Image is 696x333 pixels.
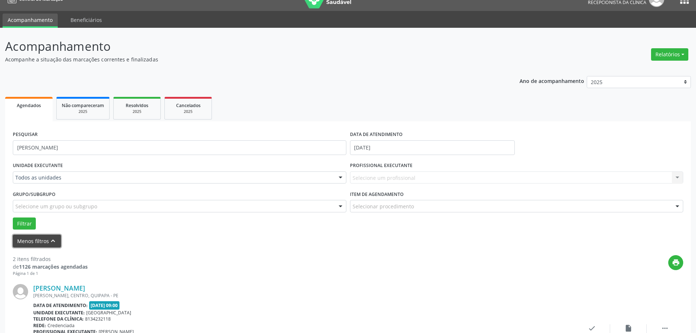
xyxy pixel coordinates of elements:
[15,203,97,210] span: Selecione um grupo ou subgrupo
[13,270,88,277] div: Página 1 de 1
[33,302,88,309] b: Data de atendimento:
[651,48,688,61] button: Relatórios
[49,237,57,245] i: keyboard_arrow_up
[126,102,148,109] span: Resolvidos
[89,301,120,310] span: [DATE] 09:00
[62,102,104,109] span: Não compareceram
[520,76,584,85] p: Ano de acompanhamento
[588,324,596,332] i: check
[672,258,680,266] i: print
[65,14,107,26] a: Beneficiários
[13,263,88,270] div: de
[86,310,131,316] span: [GEOGRAPHIC_DATA]
[13,255,88,263] div: 2 itens filtrados
[19,263,88,270] strong: 1126 marcações agendadas
[624,324,632,332] i: insert_drive_file
[5,37,485,56] p: Acompanhamento
[170,109,206,114] div: 2025
[661,324,669,332] i: 
[47,322,75,329] span: Credenciada
[17,102,41,109] span: Agendados
[62,109,104,114] div: 2025
[13,235,61,247] button: Menos filtroskeyboard_arrow_up
[13,140,346,155] input: Nome, código do beneficiário ou CPF
[13,217,36,230] button: Filtrar
[13,284,28,299] img: img
[5,56,485,63] p: Acompanhe a situação das marcações correntes e finalizadas
[350,160,412,171] label: PROFISSIONAL EXECUTANTE
[15,174,331,181] span: Todos as unidades
[13,160,63,171] label: UNIDADE EXECUTANTE
[33,322,46,329] b: Rede:
[350,140,515,155] input: Selecione um intervalo
[350,129,403,140] label: DATA DE ATENDIMENTO
[3,14,58,28] a: Acompanhamento
[33,316,84,322] b: Telefone da clínica:
[33,310,85,316] b: Unidade executante:
[353,203,414,210] span: Selecionar procedimento
[33,284,85,292] a: [PERSON_NAME]
[119,109,155,114] div: 2025
[33,292,574,299] div: [PERSON_NAME], CENTRO, QUIPAPA - PE
[13,129,38,140] label: PESQUISAR
[350,189,404,200] label: Item de agendamento
[668,255,683,270] button: print
[176,102,201,109] span: Cancelados
[13,189,56,200] label: Grupo/Subgrupo
[85,316,111,322] span: 8134232118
